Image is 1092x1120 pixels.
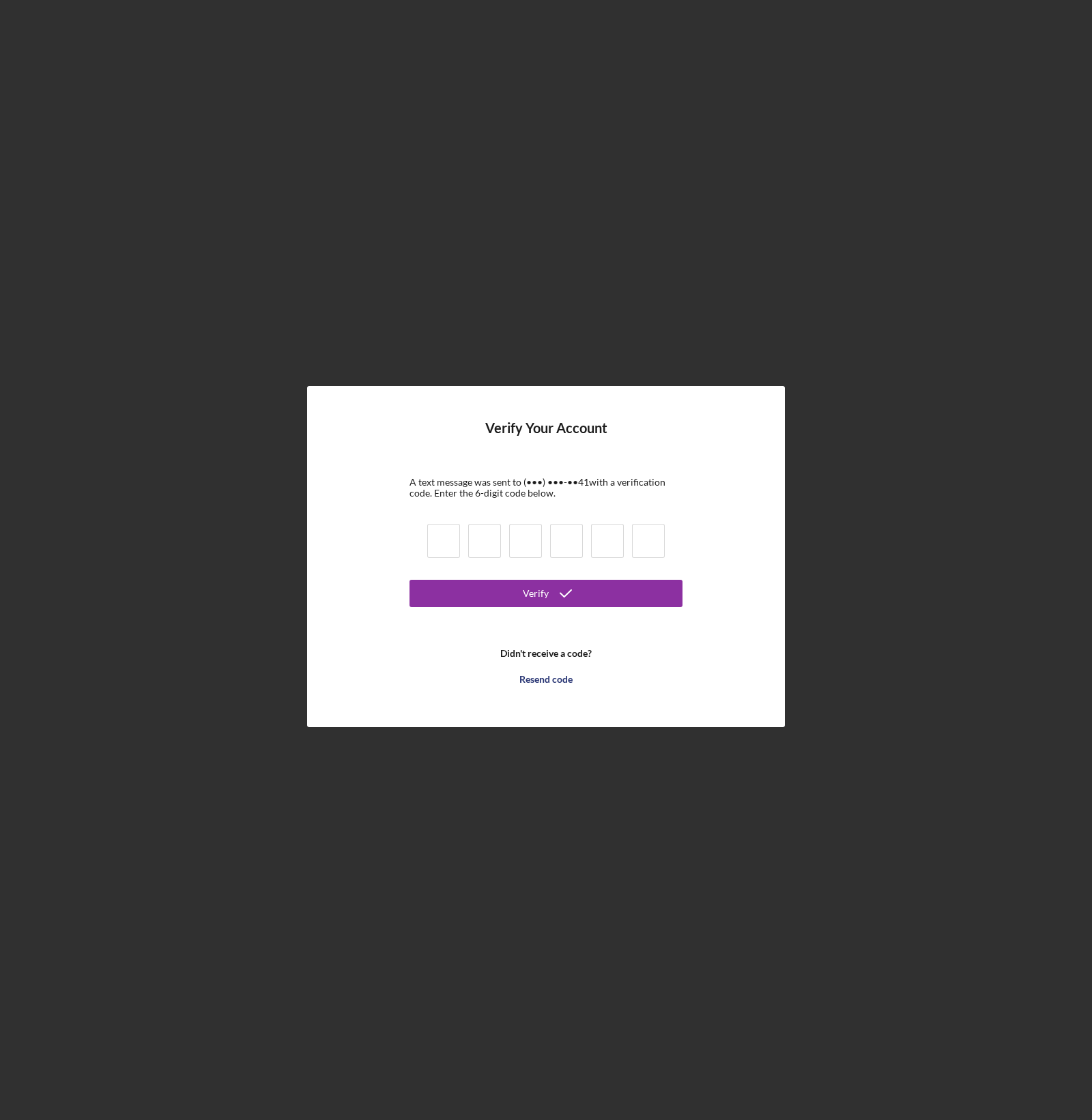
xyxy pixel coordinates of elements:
h4: Verify Your Account [485,420,607,456]
button: Resend code [409,666,682,693]
b: Didn't receive a code? [500,648,592,659]
div: A text message was sent to (•••) •••-•• 41 with a verification code. Enter the 6-digit code below. [409,477,682,499]
div: Resend code [519,666,573,693]
div: Verify [523,580,549,607]
button: Verify [409,580,682,607]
